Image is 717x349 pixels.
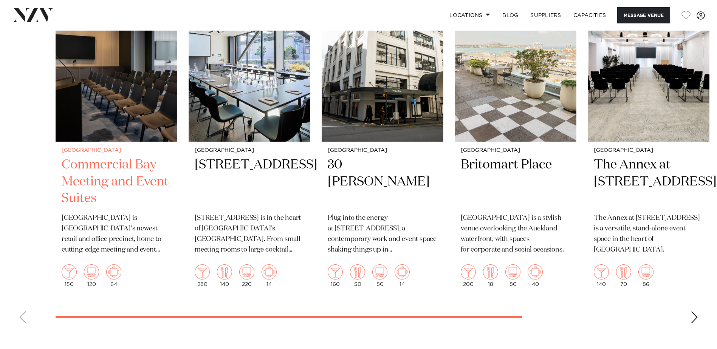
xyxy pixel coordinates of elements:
img: dining.png [350,264,365,280]
a: Capacities [567,7,612,23]
p: [STREET_ADDRESS] is in the heart of [GEOGRAPHIC_DATA]’s [GEOGRAPHIC_DATA]. From small meeting roo... [195,213,304,255]
div: 14 [262,264,277,287]
div: 200 [461,264,476,287]
img: nzv-logo.png [12,8,53,22]
div: 64 [106,264,121,287]
img: dining.png [483,264,498,280]
img: theatre.png [84,264,99,280]
small: [GEOGRAPHIC_DATA] [461,148,570,153]
div: 150 [62,264,77,287]
div: 140 [594,264,609,287]
img: theatre.png [239,264,254,280]
div: 86 [638,264,654,287]
img: cocktail.png [328,264,343,280]
div: 80 [372,264,387,287]
div: 140 [217,264,232,287]
button: Message Venue [617,7,670,23]
small: [GEOGRAPHIC_DATA] [62,148,171,153]
div: 160 [328,264,343,287]
img: theatre.png [372,264,387,280]
img: cocktail.png [461,264,476,280]
small: [GEOGRAPHIC_DATA] [594,148,703,153]
img: meeting.png [528,264,543,280]
div: 120 [84,264,99,287]
img: dining.png [217,264,232,280]
img: theatre.png [505,264,520,280]
h2: Britomart Place [461,156,570,207]
img: cocktail.png [62,264,77,280]
img: dining.png [616,264,631,280]
p: The Annex at [STREET_ADDRESS] is a versatile, stand-alone event space in the heart of [GEOGRAPHIC... [594,213,703,255]
a: BLOG [496,7,524,23]
h2: Commercial Bay Meeting and Event Suites [62,156,171,207]
small: [GEOGRAPHIC_DATA] [195,148,304,153]
p: [GEOGRAPHIC_DATA] is a stylish venue overlooking the Auckland waterfront, with spaces for corpora... [461,213,570,255]
a: Locations [443,7,496,23]
div: 80 [505,264,520,287]
div: 50 [350,264,365,287]
p: [GEOGRAPHIC_DATA] is [GEOGRAPHIC_DATA]'s newest retail and office precinct, home to cutting-edge ... [62,213,171,255]
img: meeting.png [262,264,277,280]
div: 14 [395,264,410,287]
h2: [STREET_ADDRESS] [195,156,304,207]
img: meeting.png [106,264,121,280]
h2: 30 [PERSON_NAME] [328,156,437,207]
img: cocktail.png [195,264,210,280]
div: 18 [483,264,498,287]
div: 40 [528,264,543,287]
img: meeting.png [395,264,410,280]
div: 280 [195,264,210,287]
img: theatre.png [638,264,654,280]
a: SUPPLIERS [524,7,567,23]
div: 220 [239,264,254,287]
small: [GEOGRAPHIC_DATA] [328,148,437,153]
h2: The Annex at [STREET_ADDRESS] [594,156,703,207]
img: cocktail.png [594,264,609,280]
div: 70 [616,264,631,287]
p: Plug into the energy at [STREET_ADDRESS], a contemporary work and event space shaking things up i... [328,213,437,255]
